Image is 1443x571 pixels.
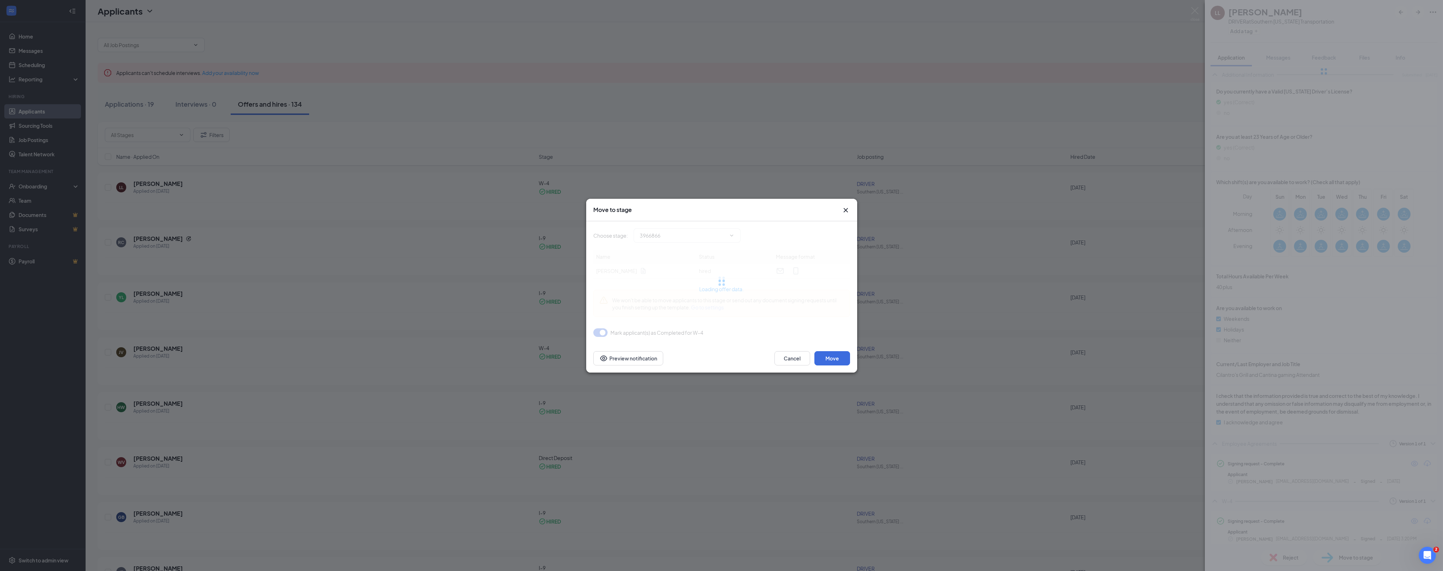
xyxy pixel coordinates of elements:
[593,206,632,214] h3: Move to stage
[599,354,608,363] svg: Eye
[841,206,850,214] svg: Cross
[1433,547,1439,552] span: 2
[774,351,810,365] button: Cancel
[593,351,663,365] button: Preview notificationEye
[814,351,850,365] button: Move
[1419,547,1436,564] iframe: Intercom live chat
[841,206,850,214] button: Close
